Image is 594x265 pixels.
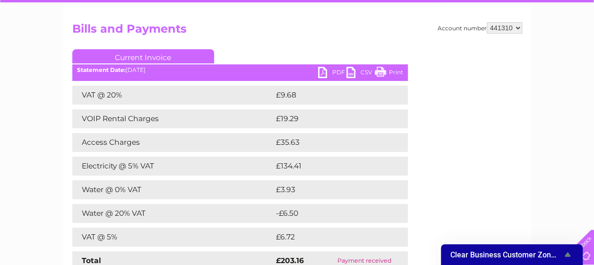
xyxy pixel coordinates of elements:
[416,5,481,17] a: 0333 014 3131
[478,40,506,47] a: Telecoms
[72,86,274,105] td: VAT @ 20%
[428,40,446,47] a: Water
[274,109,388,128] td: £19.29
[274,180,386,199] td: £3.93
[82,256,101,265] strong: Total
[72,180,274,199] td: Water @ 0% VAT
[438,22,522,34] div: Account number
[274,228,386,247] td: £6.72
[512,40,525,47] a: Blog
[450,249,573,260] button: Show survey - Clear Business Customer Zone Survey
[72,228,274,247] td: VAT @ 5%
[346,67,375,80] a: CSV
[375,67,403,80] a: Print
[74,5,521,46] div: Clear Business is a trading name of Verastar Limited (registered in [GEOGRAPHIC_DATA] No. 3667643...
[531,40,554,47] a: Contact
[72,67,408,73] div: [DATE]
[274,204,388,223] td: -£6.50
[21,25,69,53] img: logo.png
[276,256,304,265] strong: £203.16
[72,133,274,152] td: Access Charges
[451,40,472,47] a: Energy
[72,204,274,223] td: Water @ 20% VAT
[274,133,388,152] td: £35.63
[72,22,522,40] h2: Bills and Payments
[72,49,214,63] a: Current Invoice
[318,67,346,80] a: PDF
[72,157,274,176] td: Electricity @ 5% VAT
[274,86,387,105] td: £9.68
[77,66,126,73] b: Statement Date:
[450,250,562,259] span: Clear Business Customer Zone Survey
[563,40,585,47] a: Log out
[72,109,274,128] td: VOIP Rental Charges
[274,157,390,176] td: £134.41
